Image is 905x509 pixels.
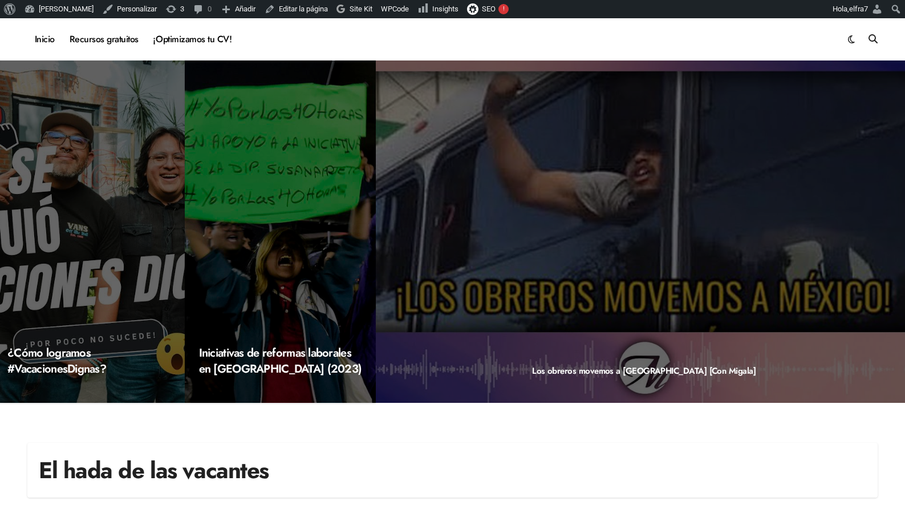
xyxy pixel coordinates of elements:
a: ¿Cómo logramos #VacacionesDignas? [7,345,106,377]
h1: El hada de las vacantes [39,454,269,486]
a: Recursos gratuitos [62,24,146,55]
span: Site Kit [350,5,372,13]
a: Los obreros movemos a [GEOGRAPHIC_DATA] [Con Migala] [532,365,756,377]
a: Iniciativas de reformas laborales en [GEOGRAPHIC_DATA] (2023) [199,345,362,377]
div: ! [498,4,509,14]
a: Inicio [27,24,62,55]
a: ¡Optimizamos tu CV! [146,24,239,55]
span: SEO [482,5,496,13]
span: elfra7 [849,5,868,13]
